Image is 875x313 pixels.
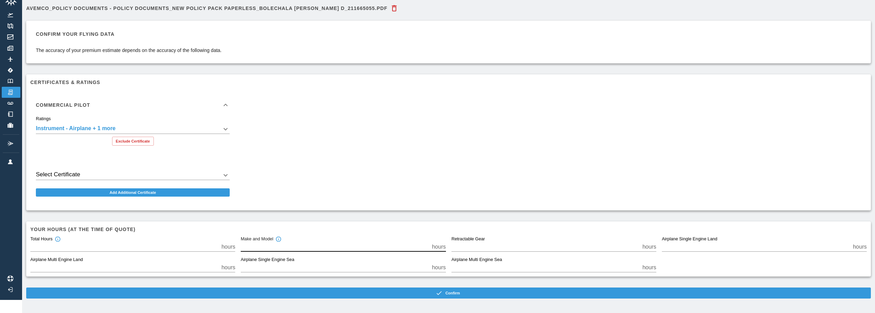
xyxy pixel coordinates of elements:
[662,236,717,242] label: Airplane Single Engine Land
[276,236,282,242] svg: Total hours in the make and model of the insured aircraft
[36,124,230,134] div: Instrument - Airplane + 1 more
[36,30,222,38] h6: Confirm your flying data
[643,263,656,272] p: hours
[112,137,154,146] button: Exclude Certificate
[30,236,61,242] div: Total Hours
[432,263,446,272] p: hours
[643,243,656,251] p: hours
[221,243,235,251] p: hours
[36,103,90,107] h6: Commercial Pilot
[451,257,502,263] label: Airplane Multi Engine Sea
[221,263,235,272] p: hours
[36,116,51,122] label: Ratings
[241,257,294,263] label: Airplane Single Engine Sea
[26,288,871,299] button: Confirm
[30,116,235,151] div: Commercial Pilot
[432,243,446,251] p: hours
[54,236,61,242] svg: Total hours in fixed-wing aircraft
[36,188,230,197] button: Add Additional Certificate
[241,236,281,242] div: Make and Model
[30,257,83,263] label: Airplane Multi Engine Land
[26,6,387,11] h6: Avemco_Policy Documents - Policy Documents_New Policy Pack Paperless_BOLECHALA [PERSON_NAME] D_21...
[853,243,867,251] p: hours
[30,226,867,233] h6: Your hours (at the time of quote)
[30,94,235,116] div: Commercial Pilot
[30,79,867,86] h6: Certificates & Ratings
[36,47,222,54] p: The accuracy of your premium estimate depends on the accuracy of the following data.
[451,236,485,242] label: Retractable Gear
